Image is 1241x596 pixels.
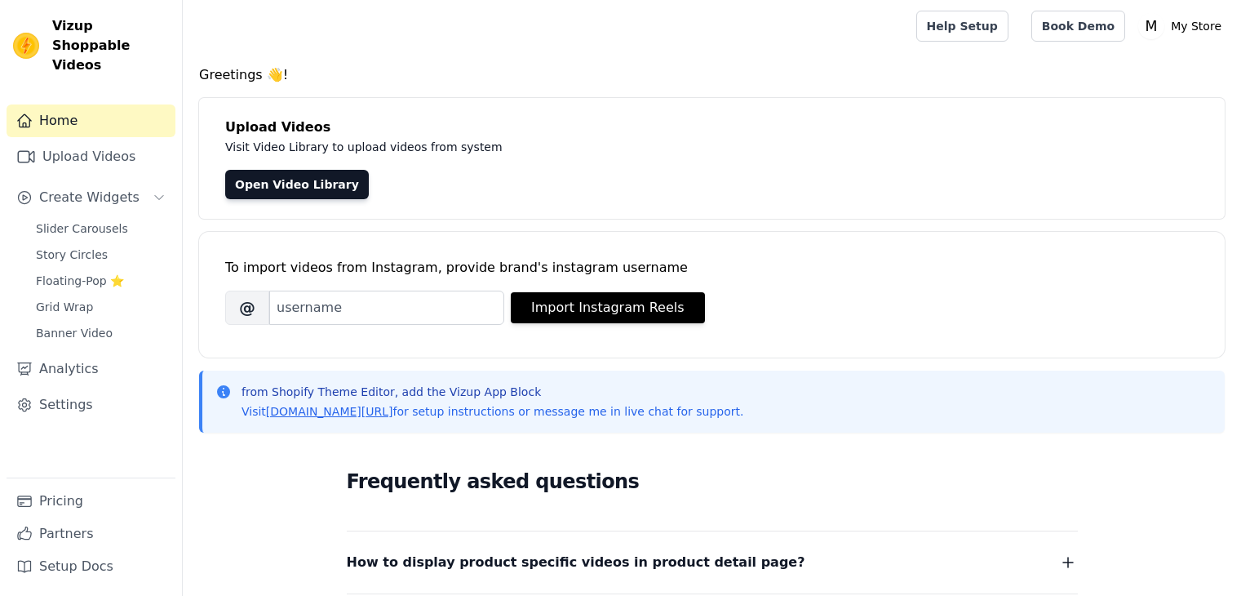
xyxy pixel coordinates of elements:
[225,118,1199,137] h4: Upload Videos
[1146,18,1158,34] text: M
[225,170,369,199] a: Open Video Library
[225,258,1199,278] div: To import videos from Instagram, provide brand's instagram username
[7,140,175,173] a: Upload Videos
[26,296,175,318] a: Grid Wrap
[26,217,175,240] a: Slider Carousels
[7,353,175,385] a: Analytics
[7,518,175,550] a: Partners
[26,322,175,345] a: Banner Video
[36,325,113,341] span: Banner Video
[269,291,504,325] input: username
[7,181,175,214] button: Create Widgets
[1164,11,1228,41] p: My Store
[13,33,39,59] img: Vizup
[1031,11,1125,42] a: Book Demo
[26,269,175,292] a: Floating-Pop ⭐
[7,389,175,421] a: Settings
[36,247,108,263] span: Story Circles
[347,551,1078,574] button: How to display product specific videos in product detail page?
[1138,11,1228,41] button: M My Store
[36,220,128,237] span: Slider Carousels
[199,65,1225,85] h4: Greetings 👋!
[36,273,124,289] span: Floating-Pop ⭐
[7,105,175,137] a: Home
[347,465,1078,498] h2: Frequently asked questions
[347,551,805,574] span: How to display product specific videos in product detail page?
[225,291,269,325] span: @
[916,11,1008,42] a: Help Setup
[26,243,175,266] a: Story Circles
[39,188,140,207] span: Create Widgets
[36,299,93,315] span: Grid Wrap
[225,137,956,157] p: Visit Video Library to upload videos from system
[7,485,175,518] a: Pricing
[511,292,705,323] button: Import Instagram Reels
[7,550,175,583] a: Setup Docs
[266,405,393,418] a: [DOMAIN_NAME][URL]
[242,384,743,400] p: from Shopify Theme Editor, add the Vizup App Block
[242,403,743,420] p: Visit for setup instructions or message me in live chat for support.
[52,16,169,75] span: Vizup Shoppable Videos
